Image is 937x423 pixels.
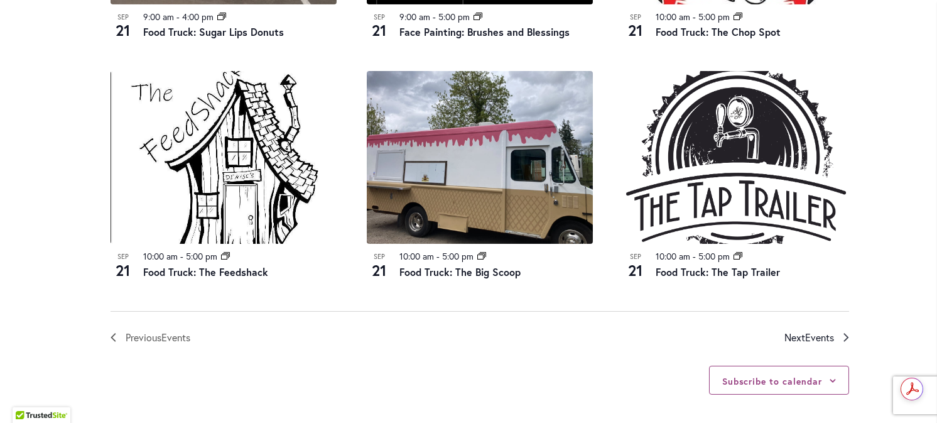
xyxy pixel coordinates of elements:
[656,250,690,262] time: 10:00 am
[367,260,392,281] span: 21
[784,329,849,346] a: Next Events
[656,11,690,23] time: 10:00 am
[623,71,849,244] img: Food Truck: The Tap Trailer
[698,11,730,23] time: 5:00 pm
[623,251,648,262] span: Sep
[805,331,834,344] span: Events
[399,25,570,38] a: Face Painting: Brushes and Blessings
[623,19,648,41] span: 21
[143,25,284,38] a: Food Truck: Sugar Lips Donuts
[111,71,337,244] img: The Feedshack
[442,250,474,262] time: 5:00 pm
[438,11,470,23] time: 5:00 pm
[367,71,593,244] img: Food Truck: The Big Scoop
[111,251,136,262] span: Sep
[693,250,696,262] span: -
[367,251,392,262] span: Sep
[656,265,780,278] a: Food Truck: The Tap Trailer
[111,260,136,281] span: 21
[399,265,521,278] a: Food Truck: The Big Scoop
[111,329,190,346] a: Previous Events
[126,329,190,346] span: Previous
[182,11,214,23] time: 4:00 pm
[722,375,822,387] button: Subscribe to calendar
[143,250,178,262] time: 10:00 am
[784,329,834,346] span: Next
[161,331,190,344] span: Events
[367,12,392,23] span: Sep
[111,12,136,23] span: Sep
[143,11,174,23] time: 9:00 am
[176,11,180,23] span: -
[623,260,648,281] span: 21
[9,378,45,414] iframe: Launch Accessibility Center
[186,250,217,262] time: 5:00 pm
[399,250,434,262] time: 10:00 am
[143,265,268,278] a: Food Truck: The Feedshack
[367,19,392,41] span: 21
[180,250,183,262] span: -
[399,11,430,23] time: 9:00 am
[111,19,136,41] span: 21
[623,12,648,23] span: Sep
[436,250,440,262] span: -
[698,250,730,262] time: 5:00 pm
[656,25,781,38] a: Food Truck: The Chop Spot
[693,11,696,23] span: -
[433,11,436,23] span: -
